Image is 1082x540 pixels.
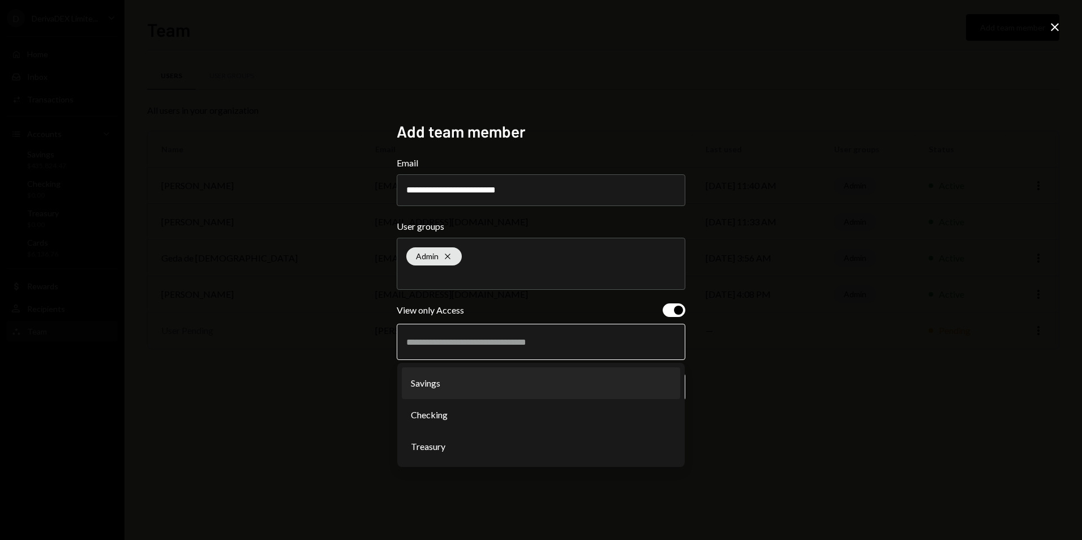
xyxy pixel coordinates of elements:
[406,247,462,265] div: Admin
[402,399,680,431] li: Checking
[402,431,680,462] li: Treasury
[397,121,685,143] h2: Add team member
[397,220,685,233] label: User groups
[397,156,685,170] label: Email
[397,303,464,317] div: View only Access
[402,367,680,399] li: Savings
